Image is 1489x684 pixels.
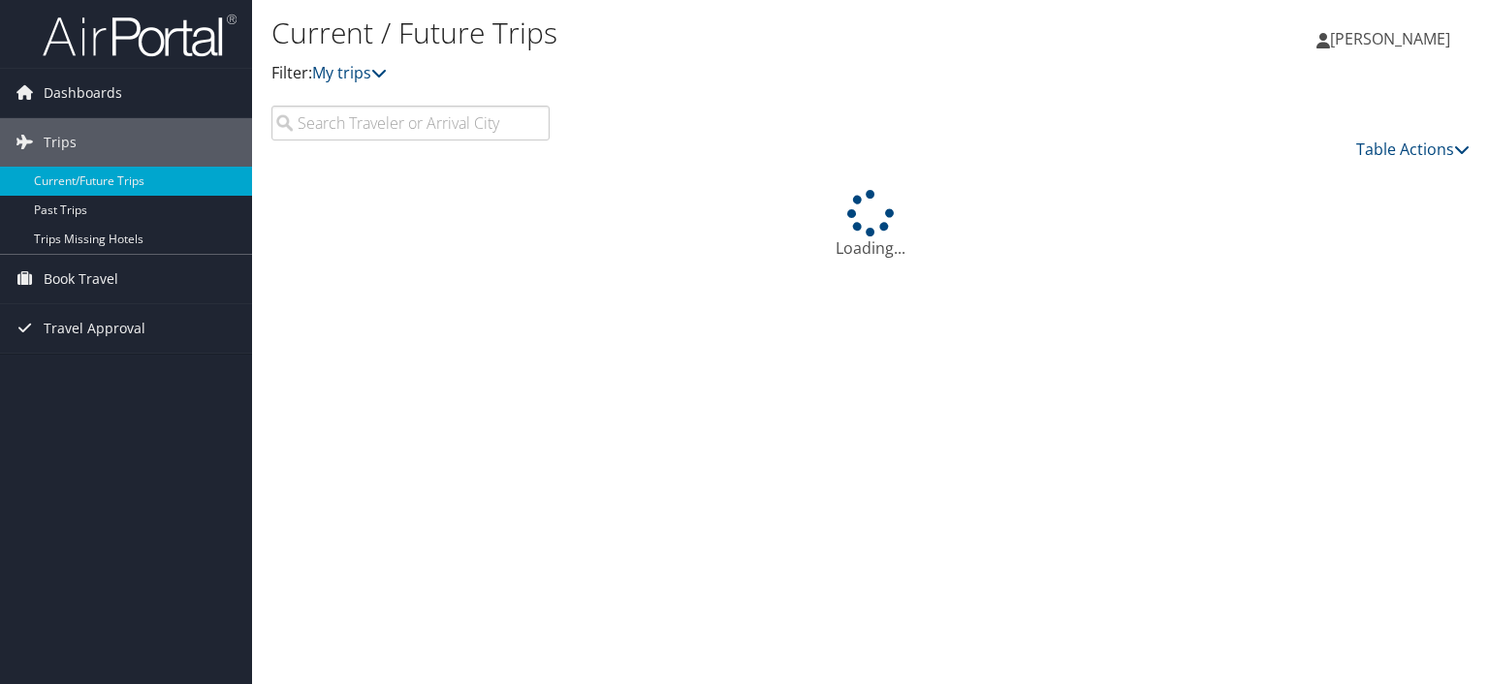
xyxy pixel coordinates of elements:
a: My trips [312,62,387,83]
span: Trips [44,118,77,167]
span: Book Travel [44,255,118,303]
span: Travel Approval [44,304,145,353]
h1: Current / Future Trips [271,13,1070,53]
span: [PERSON_NAME] [1330,28,1450,49]
span: Dashboards [44,69,122,117]
a: Table Actions [1356,139,1470,160]
div: Loading... [271,190,1470,260]
img: airportal-logo.png [43,13,237,58]
a: [PERSON_NAME] [1316,10,1470,68]
input: Search Traveler or Arrival City [271,106,550,140]
p: Filter: [271,61,1070,86]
